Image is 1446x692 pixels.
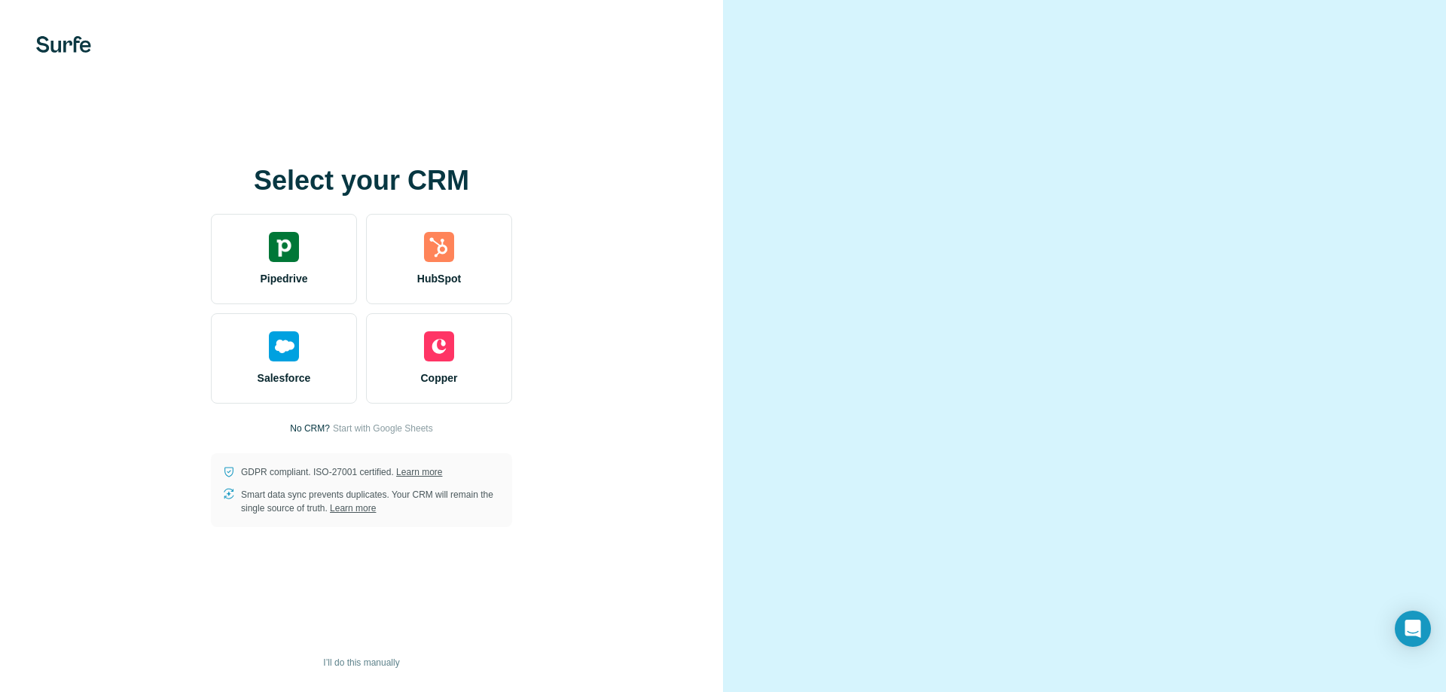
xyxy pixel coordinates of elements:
span: I’ll do this manually [323,656,399,669]
a: Learn more [330,503,376,514]
p: No CRM? [290,422,330,435]
p: GDPR compliant. ISO-27001 certified. [241,465,442,479]
img: copper's logo [424,331,454,361]
img: salesforce's logo [269,331,299,361]
div: Open Intercom Messenger [1395,611,1431,647]
button: I’ll do this manually [313,651,410,674]
a: Learn more [396,467,442,477]
span: HubSpot [417,271,461,286]
span: Copper [421,370,458,386]
img: Surfe's logo [36,36,91,53]
h1: Select your CRM [211,166,512,196]
p: Smart data sync prevents duplicates. Your CRM will remain the single source of truth. [241,488,500,515]
img: pipedrive's logo [269,232,299,262]
span: Pipedrive [260,271,307,286]
button: Start with Google Sheets [333,422,433,435]
span: Salesforce [258,370,311,386]
img: hubspot's logo [424,232,454,262]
